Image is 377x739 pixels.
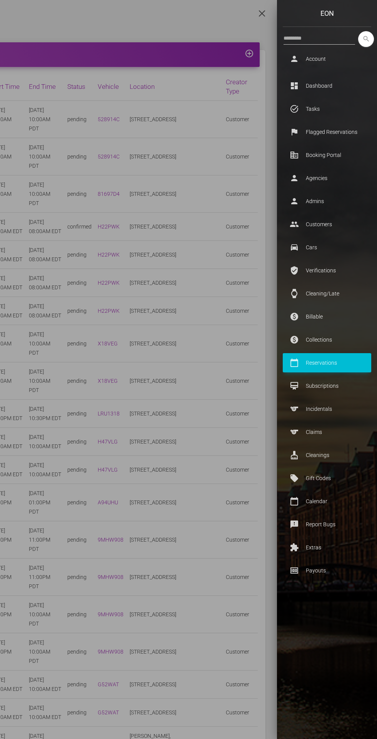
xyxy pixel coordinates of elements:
p: Verifications [289,265,365,276]
button: search [358,31,374,47]
a: calendar_today Reservations [283,353,371,372]
p: Cleaning/Late [289,288,365,299]
p: Extras [289,542,365,553]
p: Account [289,53,365,65]
p: Report Bugs [289,519,365,530]
a: person Agencies [283,168,371,188]
p: Admins [289,195,365,207]
a: verified_user Verifications [283,261,371,280]
p: Payouts [289,565,365,576]
p: Billable [289,311,365,322]
p: Cleanings [289,449,365,461]
p: Incidentals [289,403,365,415]
a: calendar_today Calendar [283,492,371,511]
a: sports Incidentals [283,399,371,419]
a: cleaning_services Cleanings [283,445,371,465]
a: drive_eta Cars [283,238,371,257]
p: Customers [289,219,365,230]
p: Cars [289,242,365,253]
a: person Admins [283,192,371,211]
a: flag Flagged Reservations [283,122,371,142]
p: Flagged Reservations [289,126,365,138]
a: feedback Report Bugs [283,515,371,534]
a: Eon [277,6,377,21]
p: Claims [289,426,365,438]
a: card_membership Subscriptions [283,376,371,395]
p: Dashboard [289,80,365,92]
a: dashboard Dashboard [283,76,371,95]
a: person Account [283,49,371,68]
p: Subscriptions [289,380,365,392]
p: Tasks [289,103,365,115]
a: paid Billable [283,307,371,326]
a: paid Collections [283,330,371,349]
a: corporate_fare Booking Portal [283,145,371,165]
a: task_alt Tasks [283,99,371,118]
p: Collections [289,334,365,345]
a: sports Claims [283,422,371,442]
a: people Customers [283,215,371,234]
a: money Payouts [283,561,371,580]
p: Calendar [289,495,365,507]
p: Gift Codes [289,472,365,484]
p: Reservations [289,357,365,369]
p: Agencies [289,172,365,184]
p: Booking Portal [289,149,365,161]
a: local_offer Gift Codes [283,469,371,488]
a: extension Extras [283,538,371,557]
a: watch Cleaning/Late [283,284,371,303]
